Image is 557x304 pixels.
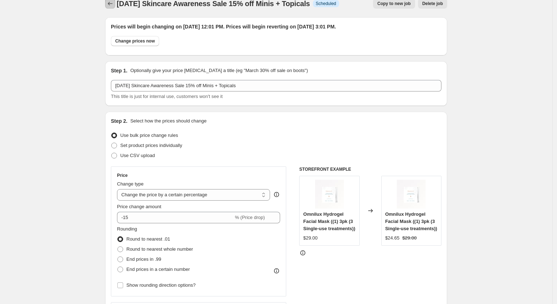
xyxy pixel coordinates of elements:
span: Omnilux Hydrogel Facial Mask ((1) 3pk (3 Single-use treatments)) [385,211,437,231]
span: End prices in .99 [126,256,161,262]
span: Change type [117,181,144,187]
span: Use bulk price change rules [120,133,178,138]
span: Omnilux Hydrogel Facial Mask ((1) 3pk (3 Single-use treatments)) [303,211,355,231]
span: Round to nearest whole number [126,246,193,252]
button: Change prices now [111,36,159,46]
img: Hydrogel_Facial_Mask_1_80x.jpg [315,180,344,209]
span: Use CSV upload [120,153,155,158]
input: 30% off holiday sale [111,80,441,91]
span: This title is just for internal use, customers won't see it [111,94,223,99]
p: Select how the prices should change [130,117,207,125]
h6: STOREFRONT EXAMPLE [299,166,441,172]
span: End prices in a certain number [126,267,190,272]
div: $29.00 [303,234,318,242]
span: Scheduled [316,1,336,6]
span: Show rounding direction options? [126,282,196,288]
strike: $29.00 [402,234,417,242]
span: Price change amount [117,204,161,209]
div: help [273,191,280,198]
p: Optionally give your price [MEDICAL_DATA] a title (eg "March 30% off sale on boots") [130,67,308,74]
span: Rounding [117,226,137,232]
span: % (Price drop) [235,215,265,220]
span: Change prices now [115,38,155,44]
span: Set product prices individually [120,143,182,148]
span: Delete job [422,1,443,6]
input: -15 [117,212,233,223]
span: Round to nearest .01 [126,236,170,242]
div: $24.65 [385,234,400,242]
h2: Step 1. [111,67,127,74]
img: Hydrogel_Facial_Mask_1_80x.jpg [397,180,426,209]
span: Copy to new job [377,1,411,6]
h2: Prices will begin changing on [DATE] 12:01 PM. Prices will begin reverting on [DATE] 3:01 PM. [111,23,441,30]
h3: Price [117,173,127,178]
h2: Step 2. [111,117,127,125]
